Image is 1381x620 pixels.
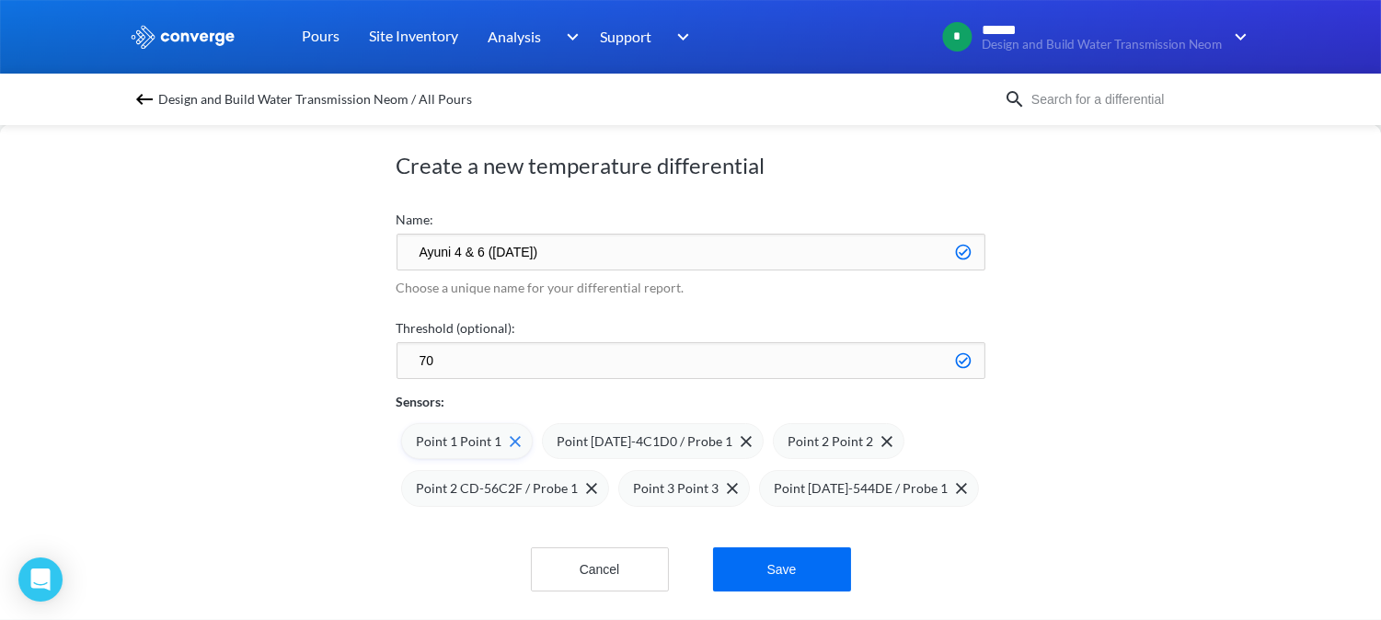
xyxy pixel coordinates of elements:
p: Choose a unique name for your differential report. [397,278,985,298]
img: close-icon.svg [956,483,967,494]
img: downArrow.svg [554,26,583,48]
img: close-icon.svg [586,483,597,494]
img: close-icon.svg [741,436,752,447]
img: icon-search.svg [1004,88,1026,110]
span: Point [DATE]-544DE / Probe 1 [775,478,949,499]
input: Eg. 28°C [397,342,985,379]
span: Point [DATE]-4C1D0 / Probe 1 [558,431,733,452]
img: close-icon.svg [881,436,892,447]
input: Search for a differential [1026,89,1249,109]
label: Threshold (optional): [397,318,985,339]
img: downArrow.svg [665,26,695,48]
img: backspace.svg [133,88,155,110]
button: Cancel [531,547,669,591]
label: Name: [397,210,985,230]
span: Point 3 Point 3 [634,478,719,499]
h1: Create a new temperature differential [397,151,985,180]
p: Sensors: [397,392,445,412]
button: Save [713,547,851,591]
span: Point 2 Point 2 [788,431,874,452]
span: Point 1 Point 1 [417,431,502,452]
input: Eg. TempDiff Deep Pour Basement C1sX [397,234,985,270]
img: close-icon-hover.svg [510,436,521,447]
span: Design and Build Water Transmission Neom [983,38,1223,52]
img: logo_ewhite.svg [130,25,236,49]
span: Design and Build Water Transmission Neom / All Pours [159,86,473,112]
span: Analysis [489,25,542,48]
img: close-icon.svg [727,483,738,494]
span: Point 2 CD-56C2F / Probe 1 [417,478,579,499]
div: Open Intercom Messenger [18,557,63,602]
img: downArrow.svg [1223,26,1252,48]
span: Support [601,25,652,48]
